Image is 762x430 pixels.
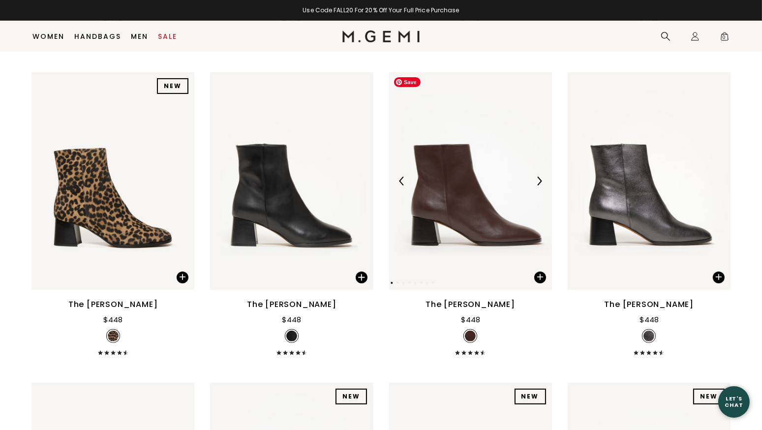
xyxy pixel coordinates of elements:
[397,177,406,185] img: Previous Arrow
[286,331,297,341] img: v_12075_SWATCH_50x.jpg
[210,72,373,289] img: The Cristina
[103,314,122,326] div: $448
[68,299,158,310] div: The [PERSON_NAME]
[342,31,420,42] img: M.Gemi
[394,77,421,87] span: Save
[157,78,188,94] div: NEW
[389,72,552,289] img: The Cristina
[31,72,194,289] img: The Cristina
[643,331,654,341] img: v_7245159596091_SWATCH_50x.jpg
[720,33,730,43] span: 0
[568,72,731,289] img: The Cristina
[461,314,480,326] div: $448
[693,389,725,404] div: NEW
[33,32,65,40] a: Women
[282,314,301,326] div: $448
[605,299,694,310] div: The [PERSON_NAME]
[75,32,122,40] a: Handbags
[335,389,367,404] div: NEW
[515,389,546,404] div: NEW
[718,396,750,408] div: Let's Chat
[568,72,731,355] a: The CristinaThe CristinaThe [PERSON_NAME]$448
[31,72,194,355] a: The CristinaNEWThe CristinaThe [PERSON_NAME]$448
[373,72,536,289] img: The Cristina
[131,32,149,40] a: Men
[465,331,476,341] img: v_7245159137339_SWATCH_50x.jpg
[389,72,552,355] a: The CristinaThe CristinaPrevious ArrowNext ArrowThe [PERSON_NAME]$448
[426,299,515,310] div: The [PERSON_NAME]
[108,331,119,341] img: v_7389649731643_SWATCH_50x.jpg
[194,72,357,289] img: The Cristina
[535,177,544,185] img: Next Arrow
[552,72,715,289] img: The Cristina
[158,32,178,40] a: Sale
[210,72,373,355] a: The CristinaThe CristinaThe [PERSON_NAME]$448
[247,299,336,310] div: The [PERSON_NAME]
[640,314,659,326] div: $448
